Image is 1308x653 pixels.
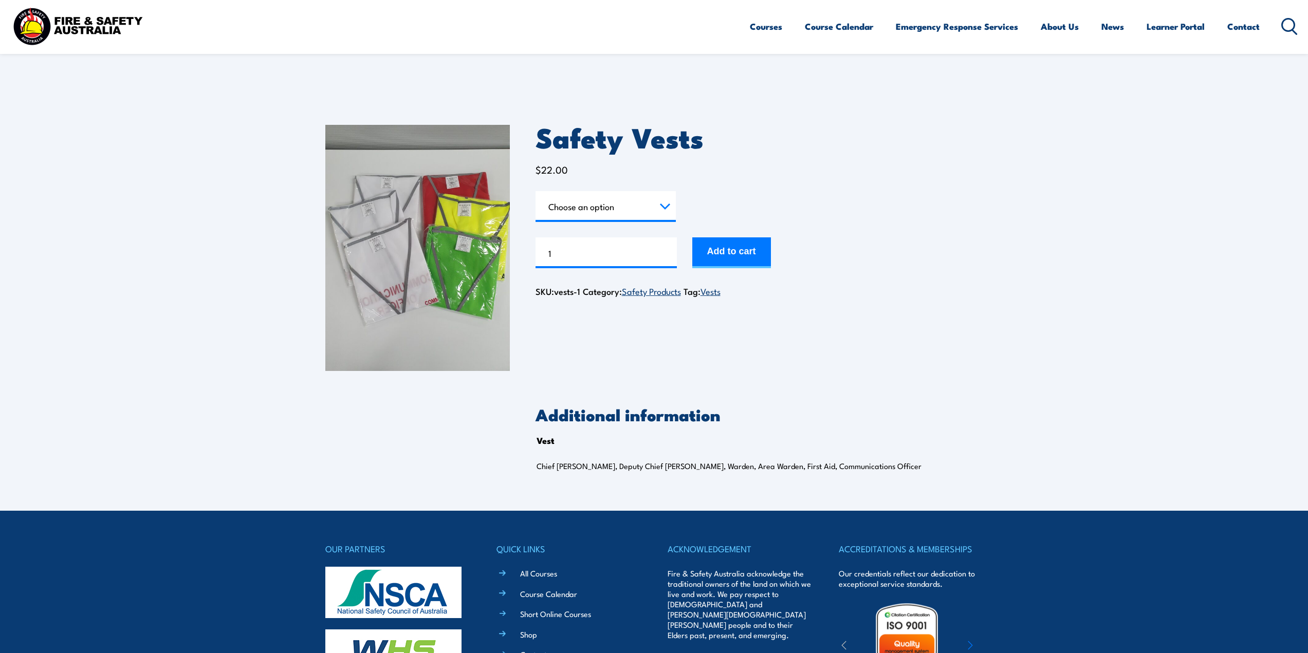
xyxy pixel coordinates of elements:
[554,285,580,297] span: vests-1
[622,285,681,297] a: Safety Products
[520,588,577,599] a: Course Calendar
[692,237,771,268] button: Add to cart
[1041,13,1079,40] a: About Us
[520,608,591,619] a: Short Online Courses
[520,568,557,579] a: All Courses
[325,125,510,371] img: Safety Vests
[1227,13,1260,40] a: Contact
[537,461,950,471] p: Chief [PERSON_NAME], Deputy Chief [PERSON_NAME], Warden, Area Warden, First Aid, Communications O...
[701,285,721,297] a: Vests
[536,162,541,176] span: $
[1101,13,1124,40] a: News
[325,567,462,618] img: nsca-logo-footer
[684,285,721,297] span: Tag:
[536,162,568,176] bdi: 22.00
[750,13,782,40] a: Courses
[668,568,812,640] p: Fire & Safety Australia acknowledge the traditional owners of the land on which we live and work....
[325,542,469,556] h4: OUR PARTNERS
[839,542,983,556] h4: ACCREDITATIONS & MEMBERSHIPS
[536,237,677,268] input: Product quantity
[668,542,812,556] h4: ACKNOWLEDGEMENT
[839,568,983,589] p: Our credentials reflect our dedication to exceptional service standards.
[1147,13,1205,40] a: Learner Portal
[520,629,537,640] a: Shop
[496,542,640,556] h4: QUICK LINKS
[536,125,983,149] h1: Safety Vests
[537,433,555,448] th: Vest
[583,285,681,297] span: Category:
[805,13,873,40] a: Course Calendar
[536,407,983,421] h2: Additional information
[536,285,580,297] span: SKU:
[896,13,1018,40] a: Emergency Response Services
